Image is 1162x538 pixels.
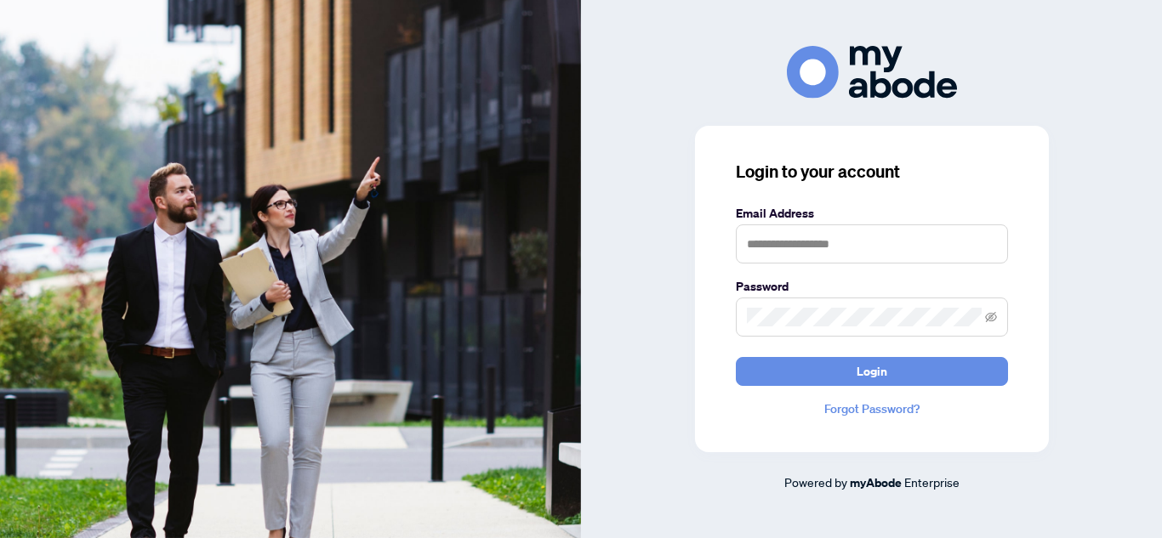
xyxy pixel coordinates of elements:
a: myAbode [850,473,902,492]
label: Password [736,277,1008,296]
button: Login [736,357,1008,386]
span: eye-invisible [985,311,997,323]
h3: Login to your account [736,160,1008,184]
span: Powered by [784,474,847,490]
label: Email Address [736,204,1008,223]
a: Forgot Password? [736,399,1008,418]
img: ma-logo [787,46,957,98]
span: Enterprise [904,474,960,490]
span: Login [857,358,887,385]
